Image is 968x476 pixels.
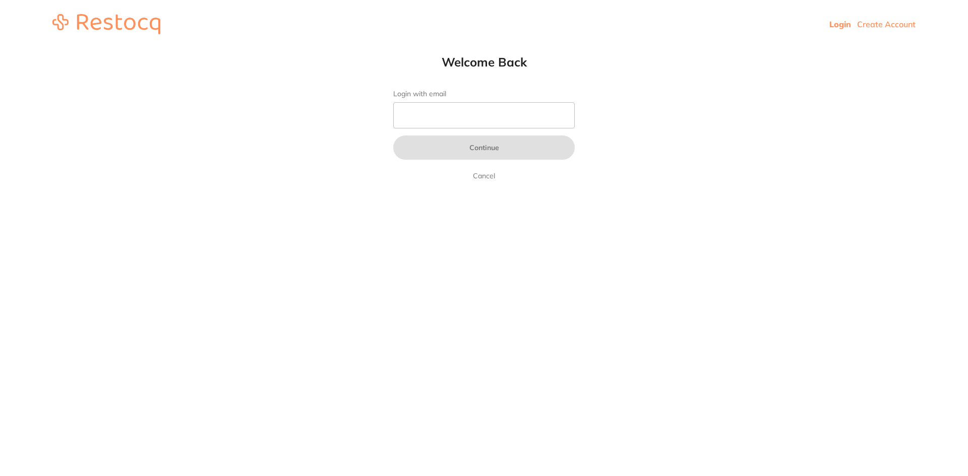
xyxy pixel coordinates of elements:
[393,135,575,160] button: Continue
[471,170,497,182] a: Cancel
[393,90,575,98] label: Login with email
[373,54,595,70] h1: Welcome Back
[829,19,851,29] a: Login
[52,14,160,34] img: restocq_logo.svg
[857,19,916,29] a: Create Account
